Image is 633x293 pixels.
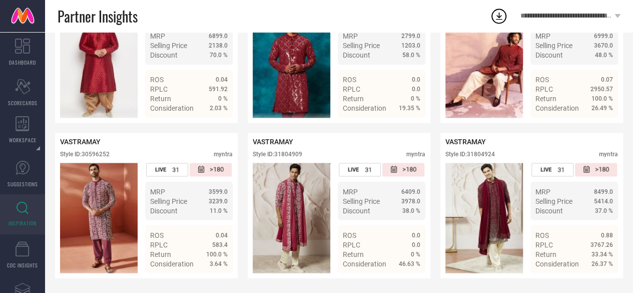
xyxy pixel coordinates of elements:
[60,163,138,273] img: Style preview image
[150,240,168,248] span: RPLC
[343,76,356,84] span: ROS
[535,187,550,195] span: MRP
[343,51,370,59] span: Discount
[535,104,579,112] span: Consideration
[210,52,228,59] span: 70.0 %
[343,240,360,248] span: RPLC
[445,8,523,118] img: Style preview image
[253,163,330,273] img: Style preview image
[398,277,420,285] span: Details
[594,42,613,49] span: 3670.0
[210,260,228,267] span: 3.64 %
[590,122,613,130] span: Details
[591,105,613,112] span: 26.49 %
[205,122,228,130] span: Details
[343,250,364,258] span: Return
[594,197,613,204] span: 5414.0
[402,165,416,174] span: >180
[343,187,358,195] span: MRP
[401,197,420,204] span: 3978.0
[343,206,370,214] span: Discount
[591,95,613,102] span: 100.0 %
[195,122,228,130] a: Details
[399,260,420,267] span: 46.63 %
[591,260,613,267] span: 26.37 %
[575,163,617,176] div: Number of days since the style was first listed on the platform
[9,136,37,144] span: WORKSPACE
[399,105,420,112] span: 19.35 %
[531,163,573,176] div: Number of days the style has been live on the platform
[209,86,228,93] span: 591.92
[155,166,166,173] span: LIVE
[402,207,420,214] span: 38.0 %
[594,188,613,195] span: 8499.0
[594,33,613,40] span: 6999.0
[580,277,613,285] a: Details
[445,151,495,158] div: Style ID: 31804924
[343,197,380,205] span: Selling Price
[535,259,579,267] span: Consideration
[595,165,609,174] span: >180
[60,151,110,158] div: Style ID: 30596252
[535,42,572,50] span: Selling Price
[150,231,164,239] span: ROS
[150,42,187,50] span: Selling Price
[150,95,171,103] span: Return
[216,76,228,83] span: 0.04
[411,95,420,102] span: 0 %
[253,8,330,118] img: Style preview image
[343,42,380,50] span: Selling Price
[557,166,564,173] span: 31
[172,166,179,173] span: 31
[210,207,228,214] span: 11.0 %
[190,163,232,176] div: Number of days since the style was first listed on the platform
[590,86,613,93] span: 2950.57
[401,188,420,195] span: 6409.0
[411,250,420,257] span: 0 %
[206,250,228,257] span: 100.0 %
[150,259,194,267] span: Consideration
[388,277,420,285] a: Details
[595,207,613,214] span: 37.0 %
[535,231,549,239] span: ROS
[343,85,360,93] span: RPLC
[343,95,364,103] span: Return
[58,6,138,27] span: Partner Insights
[535,76,549,84] span: ROS
[7,261,38,269] span: CDC INSIGHTS
[195,277,228,285] a: Details
[205,277,228,285] span: Details
[406,151,425,158] div: myntra
[402,52,420,59] span: 58.0 %
[535,85,553,93] span: RPLC
[210,165,224,174] span: >180
[146,163,188,176] div: Number of days the style has been live on the platform
[210,105,228,112] span: 2.03 %
[343,231,356,239] span: ROS
[209,188,228,195] span: 3599.0
[253,138,293,146] span: VASTRAMAY
[150,197,187,205] span: Selling Price
[60,163,138,273] div: Click to view image
[535,32,550,40] span: MRP
[490,7,508,25] div: Open download list
[540,166,551,173] span: LIVE
[150,85,168,93] span: RPLC
[590,241,613,248] span: 3767.26
[150,250,171,258] span: Return
[218,95,228,102] span: 0 %
[412,86,420,93] span: 0.0
[445,138,486,146] span: VASTRAMAY
[8,99,38,107] span: SCORECARDS
[216,231,228,238] span: 0.04
[365,166,372,173] span: 31
[535,206,563,214] span: Discount
[401,33,420,40] span: 2799.0
[253,163,330,273] div: Click to view image
[388,122,420,130] a: Details
[535,197,572,205] span: Selling Price
[9,219,37,227] span: INSPIRATION
[412,76,420,83] span: 0.0
[9,59,36,66] span: DASHBOARD
[535,95,556,103] span: Return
